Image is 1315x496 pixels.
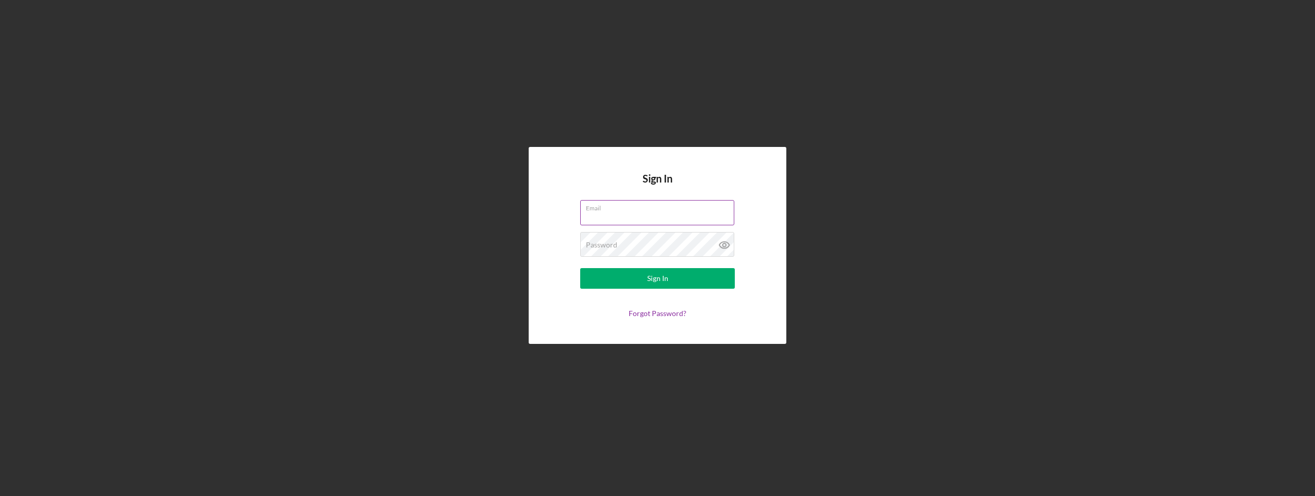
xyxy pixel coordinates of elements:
[643,173,672,200] h4: Sign In
[629,309,686,318] a: Forgot Password?
[647,268,668,289] div: Sign In
[580,268,735,289] button: Sign In
[586,241,617,249] label: Password
[586,201,734,212] label: Email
